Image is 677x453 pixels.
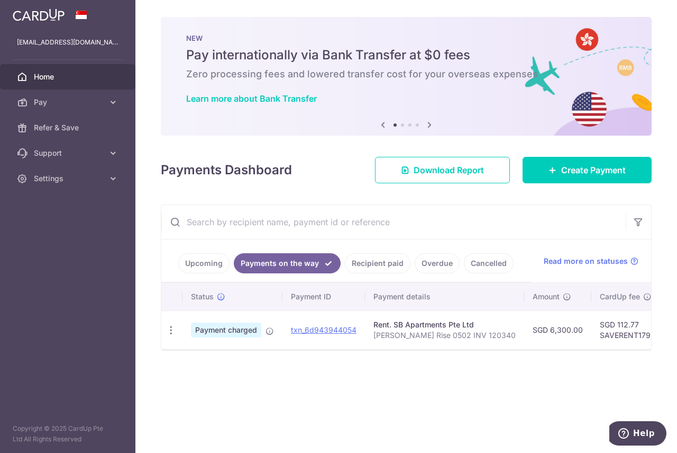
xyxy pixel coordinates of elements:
td: SGD 112.77 SAVERENT179 [591,310,660,349]
a: Payments on the way [234,253,341,273]
th: Payment details [365,283,524,310]
h5: Pay internationally via Bank Transfer at $0 fees [186,47,626,64]
a: Recipient paid [345,253,410,273]
span: Settings [34,173,104,184]
h6: Zero processing fees and lowered transfer cost for your overseas expenses [186,68,626,81]
p: NEW [186,34,626,42]
span: CardUp fee [600,291,640,302]
a: Create Payment [523,157,652,183]
span: Support [34,148,104,158]
a: txn_6d943944054 [291,325,356,334]
span: Refer & Save [34,122,104,133]
a: Upcoming [178,253,230,273]
a: Overdue [415,253,460,273]
span: Payment charged [191,323,261,337]
input: Search by recipient name, payment id or reference [161,205,626,239]
span: Download Report [414,164,484,176]
span: Amount [533,291,560,302]
div: Rent. SB Apartments Pte Ltd [373,319,516,330]
a: Download Report [375,157,510,183]
h4: Payments Dashboard [161,161,292,180]
img: Bank transfer banner [161,17,652,136]
th: Payment ID [282,283,365,310]
img: CardUp [13,8,65,21]
a: Learn more about Bank Transfer [186,93,317,104]
p: [PERSON_NAME] Rise 0502 INV 120340 [373,330,516,341]
td: SGD 6,300.00 [524,310,591,349]
iframe: Opens a widget where you can find more information [609,421,666,448]
a: Cancelled [464,253,514,273]
span: Status [191,291,214,302]
span: Read more on statuses [544,256,628,267]
span: Home [34,72,104,82]
span: Pay [34,97,104,108]
span: Create Payment [561,164,626,176]
p: [EMAIL_ADDRESS][DOMAIN_NAME] [17,37,118,48]
a: Read more on statuses [544,256,638,267]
